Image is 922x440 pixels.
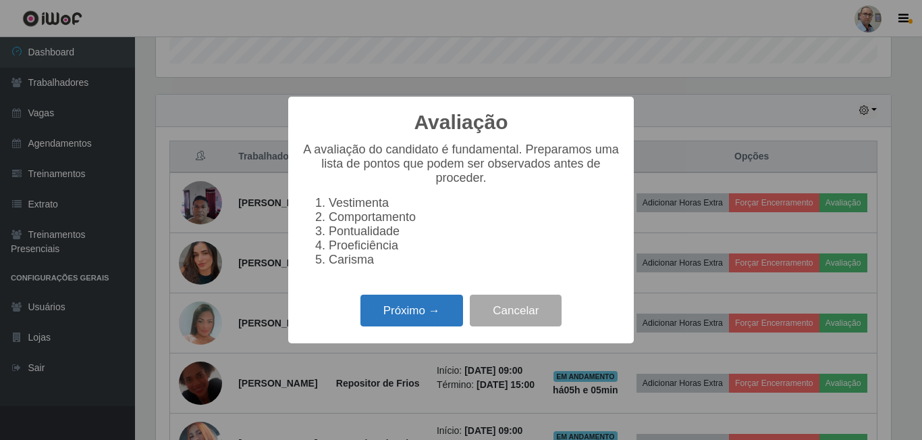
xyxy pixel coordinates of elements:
[360,295,463,326] button: Próximo →
[302,143,620,185] p: A avaliação do candidato é fundamental. Preparamos uma lista de pontos que podem ser observados a...
[470,295,562,326] button: Cancelar
[414,110,508,135] h2: Avaliação
[329,210,620,224] li: Comportamento
[329,196,620,210] li: Vestimenta
[329,224,620,239] li: Pontualidade
[329,239,620,253] li: Proeficiência
[329,253,620,267] li: Carisma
